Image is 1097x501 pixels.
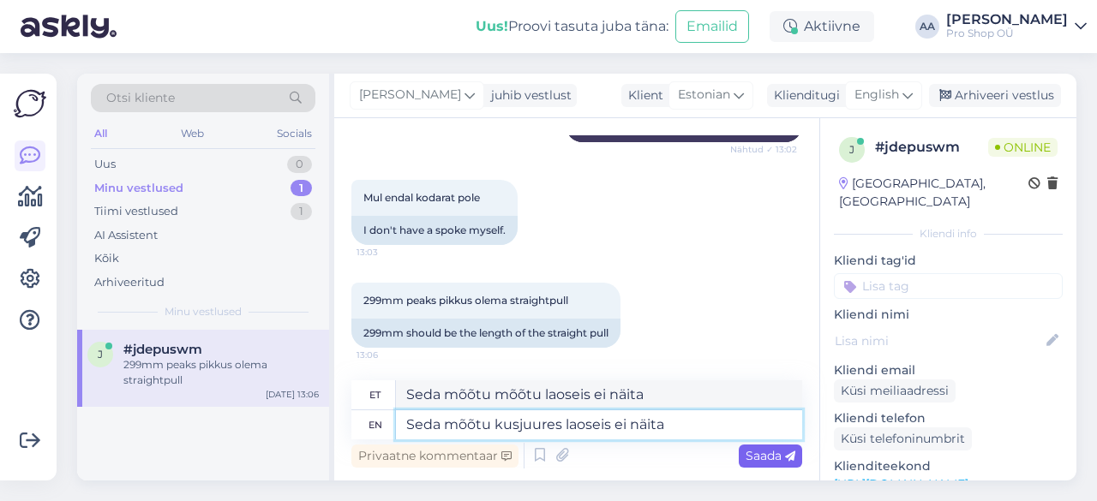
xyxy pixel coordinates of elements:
div: en [369,410,382,439]
div: Kõik [94,250,119,267]
div: Aktiivne [770,11,874,42]
a: [URL][DOMAIN_NAME] [834,476,968,492]
b: Uus! [476,18,508,34]
span: j [849,143,854,156]
div: et [369,380,381,409]
div: Arhiveeri vestlus [929,84,1061,107]
p: Kliendi email [834,361,1063,379]
span: Estonian [678,86,730,104]
p: Klienditeekond [834,457,1063,475]
div: 1 [291,180,312,197]
div: Proovi tasuta juba täna: [476,16,668,37]
span: 299mm peaks pikkus olema straightpull [363,294,568,307]
span: [PERSON_NAME] [359,86,461,104]
span: Mul endal kodarat pole [363,191,480,204]
span: Minu vestlused [165,304,242,319]
span: Online [988,138,1058,157]
div: Privaatne kommentaar [351,444,519,468]
span: j [98,348,103,361]
span: English [854,86,899,104]
span: 13:03 [357,246,421,259]
button: Emailid [675,10,749,43]
input: Lisa nimi [835,331,1043,350]
div: AI Assistent [94,227,158,244]
p: Kliendi nimi [834,306,1063,324]
div: Kliendi info [834,226,1063,242]
div: [PERSON_NAME] [946,13,1068,27]
a: [PERSON_NAME]Pro Shop OÜ [946,13,1087,40]
input: Lisa tag [834,273,1063,299]
div: Socials [273,122,315,145]
textarea: Seda mõõtu kusjuures laoseis ei näita [396,410,802,439]
p: Kliendi tag'id [834,252,1063,270]
div: I don't have a spoke myself. [351,216,518,245]
div: Uus [94,156,116,173]
div: 1 [291,203,312,220]
div: 299mm peaks pikkus olema straightpull [123,357,319,388]
div: Klienditugi [767,86,840,104]
div: All [91,122,111,145]
div: Minu vestlused [94,180,183,197]
div: 0 [287,156,312,173]
span: 13:06 [357,349,421,361]
img: Askly Logo [14,87,46,120]
div: Küsi meiliaadressi [834,379,956,403]
div: [GEOGRAPHIC_DATA], [GEOGRAPHIC_DATA] [839,175,1028,211]
div: Klient [621,86,663,104]
textarea: Seda mõõtu mõõtu laoseis ei näita [396,380,802,409]
div: Pro Shop OÜ [946,27,1068,40]
span: Saada [746,448,795,463]
div: AA [915,15,939,39]
span: #jdepuswm [123,342,202,357]
div: 299mm should be the length of the straight pull [351,319,620,348]
span: Nähtud ✓ 13:02 [730,143,797,156]
div: Tiimi vestlused [94,203,178,220]
p: Kliendi telefon [834,409,1063,427]
div: [DATE] 13:06 [266,388,319,401]
div: juhib vestlust [484,86,572,104]
div: Küsi telefoninumbrit [834,427,972,450]
div: Arhiveeritud [94,274,165,291]
span: Otsi kliente [106,89,175,107]
div: # jdepuswm [875,137,988,158]
div: Web [177,122,207,145]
